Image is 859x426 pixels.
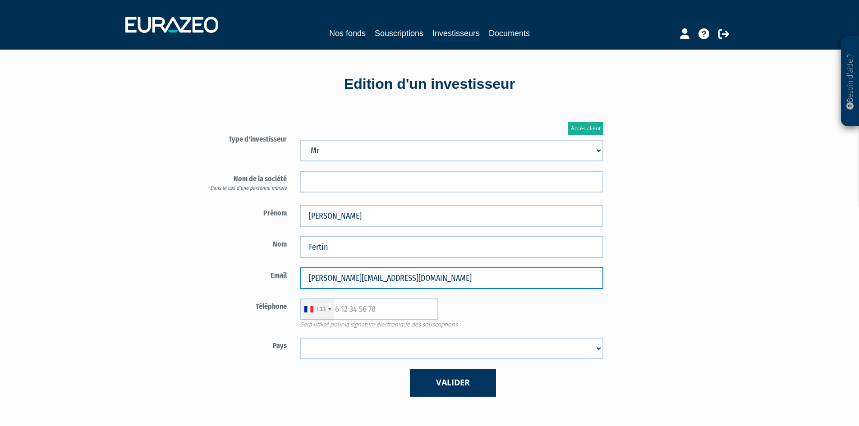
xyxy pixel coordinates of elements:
a: Investisseurs [432,27,480,41]
div: France: +33 [301,299,334,320]
label: Téléphone [188,298,294,312]
a: Souscriptions [375,27,423,40]
img: 1732889491-logotype_eurazeo_blanc_rvb.png [125,17,218,33]
p: Besoin d'aide ? [845,41,855,122]
div: Edition d'un investisseur [173,74,687,95]
label: Pays [188,338,294,351]
div: Dans le cas d’une personne morale [195,184,287,192]
label: Type d'investisseur [188,131,294,145]
button: Valider [410,369,496,396]
label: Email [188,267,294,281]
a: Nos fonds [329,27,366,40]
label: Prénom [188,205,294,219]
label: Nom [188,236,294,250]
span: Sera utilisé pour la signature électronique des souscriptions [294,320,610,329]
input: 6 12 34 56 78 [300,298,438,320]
a: Accès client [568,122,603,135]
a: Documents [489,27,530,40]
div: +33 [316,305,326,313]
label: Nom de la société [188,171,294,192]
